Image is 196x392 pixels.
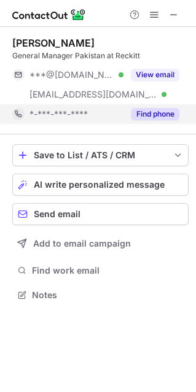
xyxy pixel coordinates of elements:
span: [EMAIL_ADDRESS][DOMAIN_NAME] [29,89,157,100]
button: AI write personalized message [12,174,189,196]
button: Find work email [12,262,189,279]
span: Notes [32,290,184,301]
button: Send email [12,203,189,225]
span: Add to email campaign [33,239,131,248]
span: ***@[DOMAIN_NAME] [29,69,114,80]
span: Send email [34,209,80,219]
button: save-profile-one-click [12,144,189,166]
div: Save to List / ATS / CRM [34,150,167,160]
span: Find work email [32,265,184,276]
button: Add to email campaign [12,233,189,255]
div: General Manager Pakistan at Reckitt [12,50,189,61]
img: ContactOut v5.3.10 [12,7,86,22]
div: [PERSON_NAME] [12,37,95,49]
button: Reveal Button [131,69,179,81]
span: AI write personalized message [34,180,165,190]
button: Reveal Button [131,108,179,120]
button: Notes [12,286,189,304]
